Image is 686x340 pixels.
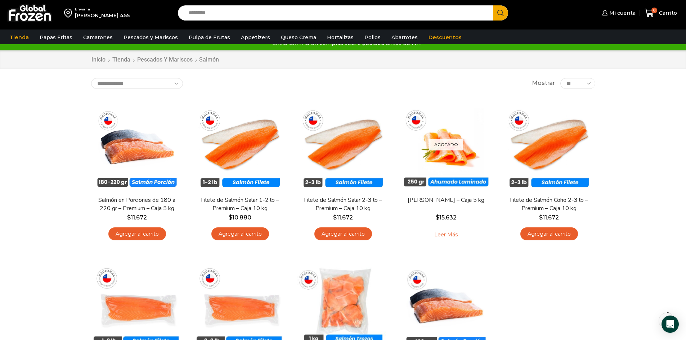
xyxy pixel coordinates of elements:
[91,56,106,64] a: Inicio
[75,7,130,12] div: Enviar a
[108,227,166,241] a: Agregar al carrito: “Salmón en Porciones de 180 a 220 gr - Premium - Caja 5 kg”
[112,56,131,64] a: Tienda
[429,139,463,150] p: Agotado
[507,196,590,213] a: Filete de Salmón Coho 2-3 lb – Premium – Caja 10 kg
[539,214,559,221] bdi: 11.672
[301,196,384,213] a: Filete de Salmón Salar 2-3 lb – Premium – Caja 10 kg
[314,227,372,241] a: Agregar al carrito: “Filete de Salmón Salar 2-3 lb - Premium - Caja 10 kg”
[388,31,421,44] a: Abarrotes
[532,79,555,87] span: Mostrar
[75,12,130,19] div: [PERSON_NAME] 455
[333,214,353,221] bdi: 11.672
[229,214,251,221] bdi: 10.880
[36,31,76,44] a: Papas Fritas
[520,227,578,241] a: Agregar al carrito: “Filete de Salmón Coho 2-3 lb - Premium - Caja 10 kg”
[493,5,508,21] button: Search button
[361,31,384,44] a: Pollos
[643,5,679,22] a: 0 Carrito
[91,78,183,89] select: Pedido de la tienda
[662,316,679,333] div: Open Intercom Messenger
[333,214,337,221] span: $
[404,196,487,204] a: [PERSON_NAME] – Caja 5 kg
[277,31,320,44] a: Queso Crema
[120,31,181,44] a: Pescados y Mariscos
[229,214,232,221] span: $
[607,9,636,17] span: Mi cuenta
[199,56,219,63] h1: Salmón
[323,31,357,44] a: Hortalizas
[80,31,116,44] a: Camarones
[127,214,131,221] span: $
[6,31,32,44] a: Tienda
[127,214,147,221] bdi: 11.672
[211,227,269,241] a: Agregar al carrito: “Filete de Salmón Salar 1-2 lb – Premium - Caja 10 kg”
[198,196,281,213] a: Filete de Salmón Salar 1-2 lb – Premium – Caja 10 kg
[185,31,234,44] a: Pulpa de Frutas
[657,9,677,17] span: Carrito
[436,214,439,221] span: $
[95,196,178,213] a: Salmón en Porciones de 180 a 220 gr – Premium – Caja 5 kg
[64,7,75,19] img: address-field-icon.svg
[237,31,274,44] a: Appetizers
[137,56,193,64] a: Pescados y Mariscos
[436,214,457,221] bdi: 15.632
[600,6,636,20] a: Mi cuenta
[425,31,465,44] a: Descuentos
[539,214,543,221] span: $
[423,227,469,242] a: Leé más sobre “Salmón Ahumado Laminado - Caja 5 kg”
[91,56,219,64] nav: Breadcrumb
[651,8,657,13] span: 0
